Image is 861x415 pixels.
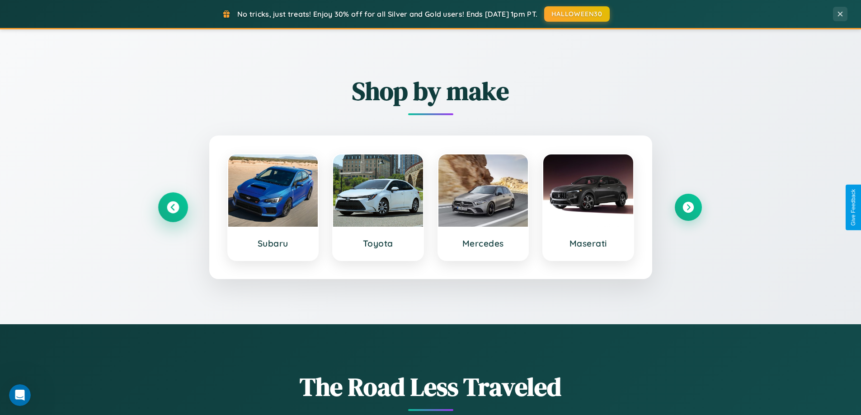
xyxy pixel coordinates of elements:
[447,238,519,249] h3: Mercedes
[160,369,702,404] h1: The Road Less Traveled
[544,6,610,22] button: HALLOWEEN30
[237,9,537,19] span: No tricks, just treats! Enjoy 30% off for all Silver and Gold users! Ends [DATE] 1pm PT.
[237,238,309,249] h3: Subaru
[552,238,624,249] h3: Maserati
[160,74,702,108] h2: Shop by make
[342,238,414,249] h3: Toyota
[9,384,31,406] iframe: Intercom live chat
[850,189,856,226] div: Give Feedback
